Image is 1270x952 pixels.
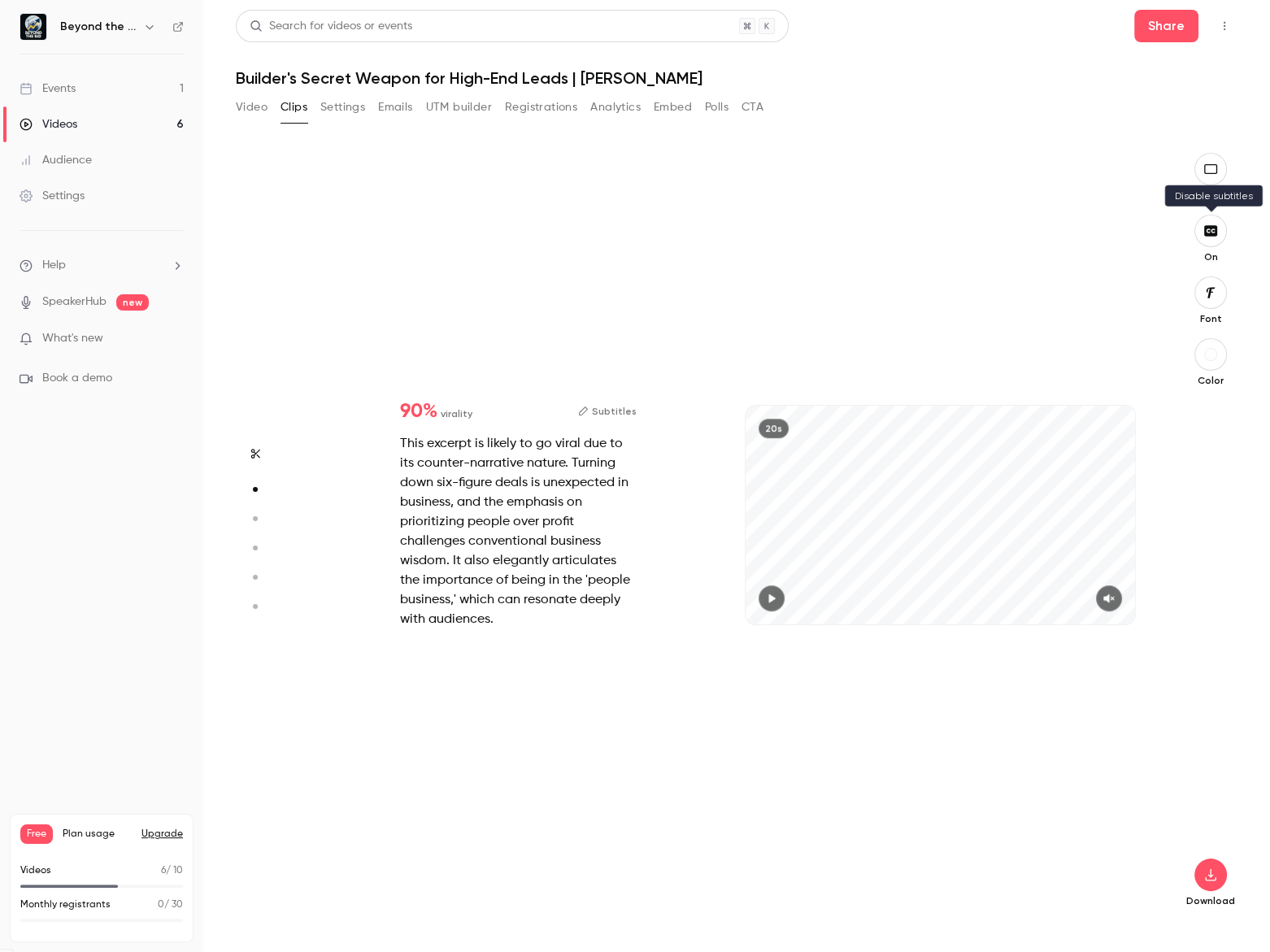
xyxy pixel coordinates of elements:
p: Landscape [1184,189,1237,202]
button: Embed [654,94,692,120]
iframe: Noticeable Trigger [164,332,184,346]
button: Share [1134,10,1198,42]
div: Audience [20,152,92,168]
p: Font [1185,312,1237,325]
div: This excerpt is likely to go viral due to its counter-narrative nature. Turning down six-figure d... [400,434,637,629]
li: help-dropdown-opener [20,257,184,274]
h1: Builder's Secret Weapon for High-End Leads | [PERSON_NAME] [236,68,1237,88]
button: UTM builder [426,94,492,120]
p: On [1185,250,1237,263]
span: new [116,294,149,311]
button: Polls [705,94,729,120]
div: Videos [20,116,77,133]
p: Monthly registrants [20,898,111,912]
button: Top Bar Actions [1211,13,1237,39]
img: Beyond the Bid [20,14,46,40]
button: Registrations [505,94,577,120]
span: What's new [42,330,103,347]
p: / 10 [161,863,183,878]
p: Color [1185,374,1237,387]
h6: Beyond the Bid [60,19,137,35]
div: Events [20,80,76,97]
a: SpeakerHub [42,293,107,311]
span: 6 [161,866,166,876]
span: Book a demo [42,370,112,387]
p: / 30 [158,898,183,912]
button: Upgrade [141,828,183,841]
button: CTA [742,94,763,120]
span: 0 [158,900,164,910]
span: virality [441,406,472,421]
button: Clips [281,94,307,120]
span: 90 % [400,402,437,421]
button: Analytics [590,94,641,120]
span: Help [42,257,66,274]
div: Search for videos or events [250,18,412,35]
button: Video [236,94,267,120]
p: Videos [20,863,51,878]
div: Settings [20,188,85,204]
div: 20s [759,419,789,438]
p: Download [1185,894,1237,907]
span: Plan usage [63,828,132,841]
span: Free [20,824,53,844]
button: Emails [378,94,412,120]
button: Settings [320,94,365,120]
button: Subtitles [578,402,637,421]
